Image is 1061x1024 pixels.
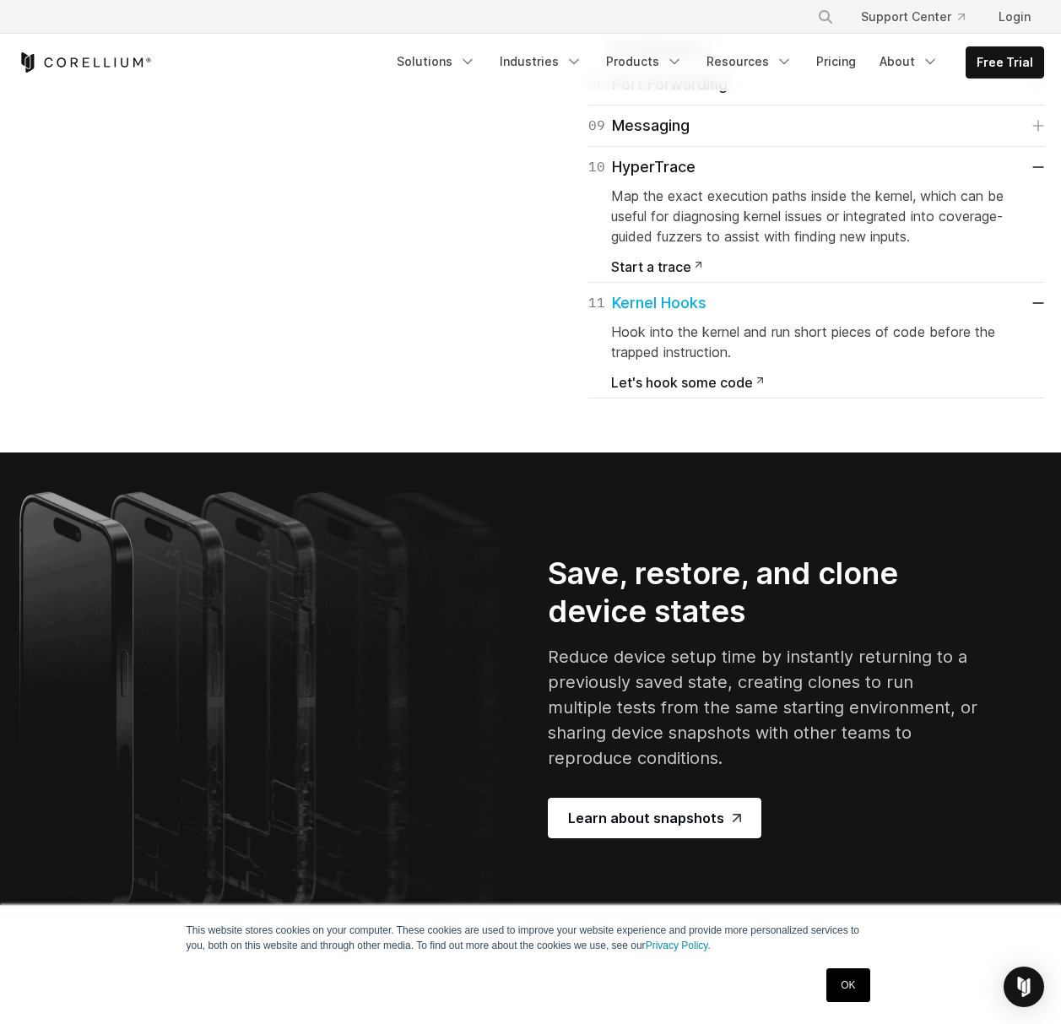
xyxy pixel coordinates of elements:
[806,46,866,77] a: Pricing
[187,923,875,953] p: This website stores cookies on your computer. These cookies are used to improve your website expe...
[548,644,980,771] p: Reduce device setup time by instantly returning to a previously saved state, creating clones to r...
[588,155,696,179] div: HyperTrace
[588,291,706,315] div: Kernel Hooks
[588,291,1044,315] a: 11Kernel Hooks
[611,323,995,360] span: Hook into the kernel and run short pieces of code before the trapped instruction.
[18,479,514,914] img: A lineup of five iPhone models becoming more gradient
[1004,967,1044,1007] div: Open Intercom Messenger
[588,291,605,315] span: 11
[588,114,605,138] span: 09
[869,46,949,77] a: About
[387,46,486,77] a: Solutions
[387,46,1044,79] div: Navigation Menu
[696,46,803,77] a: Resources
[548,798,761,838] a: Learn about snapshots
[611,260,702,274] a: Start a trace
[611,187,1004,245] span: Map the exact execution paths inside the kernel, which can be useful for diagnosing kernel issues...
[588,155,605,179] span: 10
[548,555,980,631] h2: Save, restore, and clone device states
[810,2,841,32] button: Search
[588,114,690,138] div: Messaging
[588,114,1044,138] a: 09Messaging
[611,376,764,389] a: Let's hook some code
[966,47,1043,78] a: Free Trial
[826,968,869,1002] a: OK
[568,808,741,828] span: Learn about snapshots
[596,46,693,77] a: Products
[588,155,1044,179] a: 10HyperTrace
[847,2,978,32] a: Support Center
[985,2,1044,32] a: Login
[646,940,711,951] a: Privacy Policy.
[490,46,593,77] a: Industries
[18,52,152,73] a: Corellium Home
[797,2,1044,32] div: Navigation Menu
